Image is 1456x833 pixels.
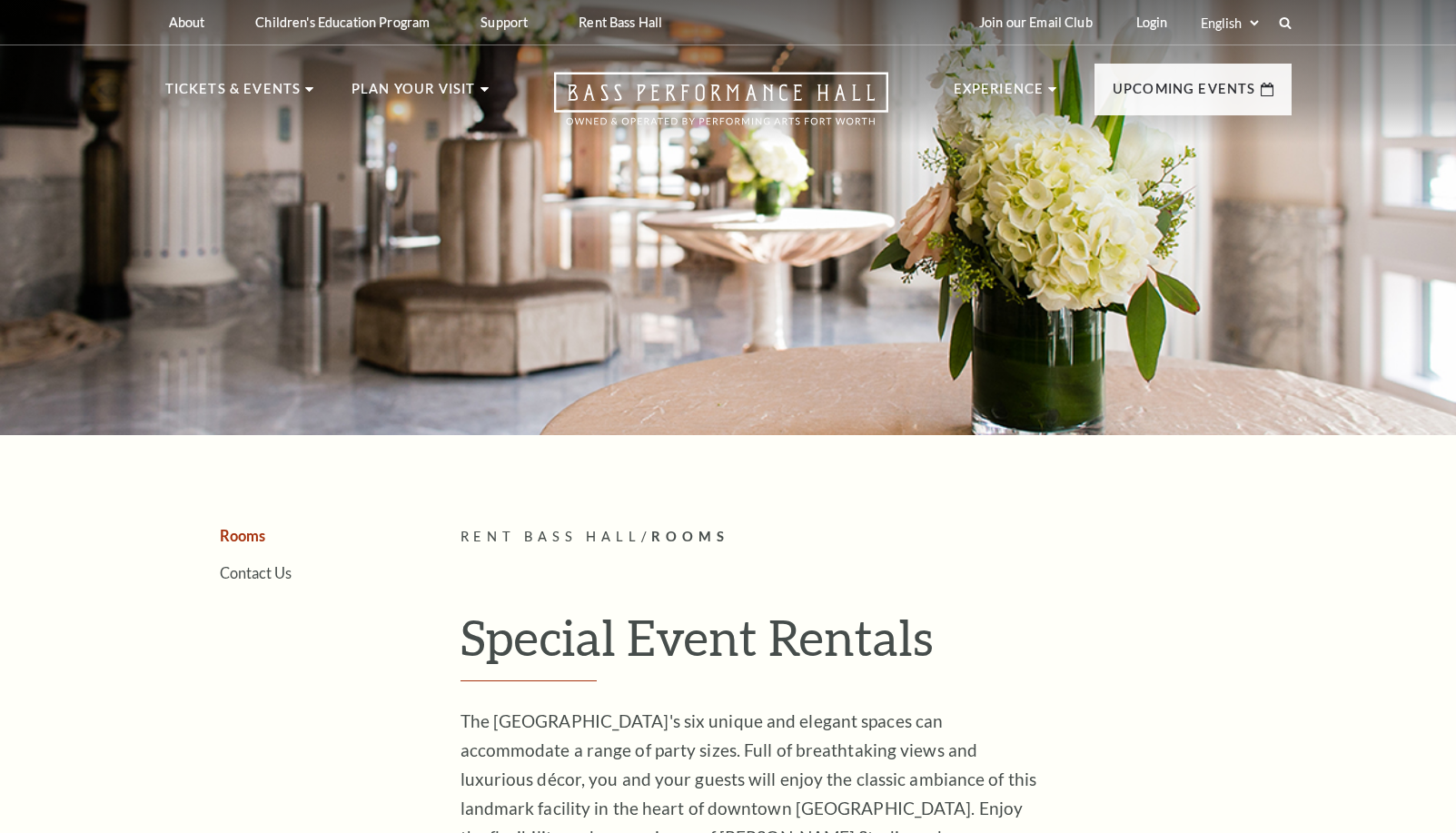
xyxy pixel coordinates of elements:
p: Plan Your Visit [352,78,476,111]
a: Rooms [220,527,265,544]
p: Children's Education Program [255,15,430,30]
p: Support [480,15,528,30]
span: Rent Bass Hall [461,529,642,544]
p: Upcoming Events [1113,78,1256,111]
a: Contact Us [220,564,292,581]
span: Rooms [651,529,729,544]
h1: Special Event Rentals [461,608,1292,682]
select: Select: [1197,15,1262,32]
p: / [461,526,1292,549]
p: Rent Bass Hall [579,15,662,30]
p: Tickets & Events [165,78,302,111]
p: Experience [954,78,1045,111]
p: About [169,15,205,30]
